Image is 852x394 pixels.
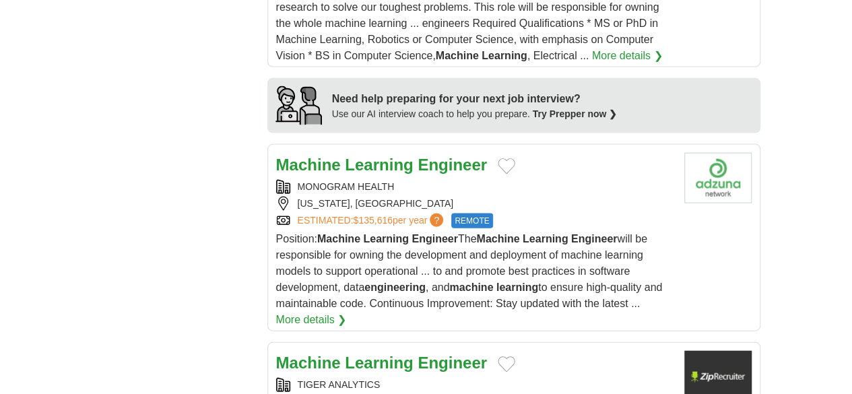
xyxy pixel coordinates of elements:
strong: machine [449,282,493,293]
span: REMOTE [451,214,492,228]
a: More details ❯ [592,48,663,64]
a: Try Prepper now ❯ [533,108,618,119]
strong: Engineer [418,354,487,372]
strong: Machine [276,354,341,372]
img: Monogram Health logo [684,153,752,203]
div: Use our AI interview coach to help you prepare. [332,107,618,121]
div: TIGER ANALYTICS [276,378,674,392]
strong: Learning [345,354,413,372]
div: [US_STATE], [GEOGRAPHIC_DATA] [276,197,674,211]
a: Machine Learning Engineer [276,354,487,372]
a: MONOGRAM HEALTH [298,181,395,192]
div: Need help preparing for your next job interview? [332,91,618,107]
strong: Machine [476,233,519,244]
strong: Machine [436,50,479,61]
a: Machine Learning Engineer [276,156,487,174]
strong: Learning [345,156,413,174]
span: ? [430,214,443,227]
strong: Engineer [418,156,487,174]
strong: Machine [317,233,360,244]
button: Add to favorite jobs [498,158,515,174]
strong: Engineer [412,233,457,244]
a: More details ❯ [276,312,347,328]
button: Add to favorite jobs [498,356,515,372]
strong: learning [496,282,538,293]
span: Position: The will be responsible for owning the development and deployment of machine learning m... [276,233,663,309]
strong: Machine [276,156,341,174]
span: $135,616 [353,215,392,226]
strong: Learning [363,233,409,244]
a: ESTIMATED:$135,616per year? [298,214,447,228]
strong: engineering [364,282,426,293]
strong: Learning [482,50,527,61]
strong: Engineer [571,233,617,244]
strong: Learning [523,233,568,244]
